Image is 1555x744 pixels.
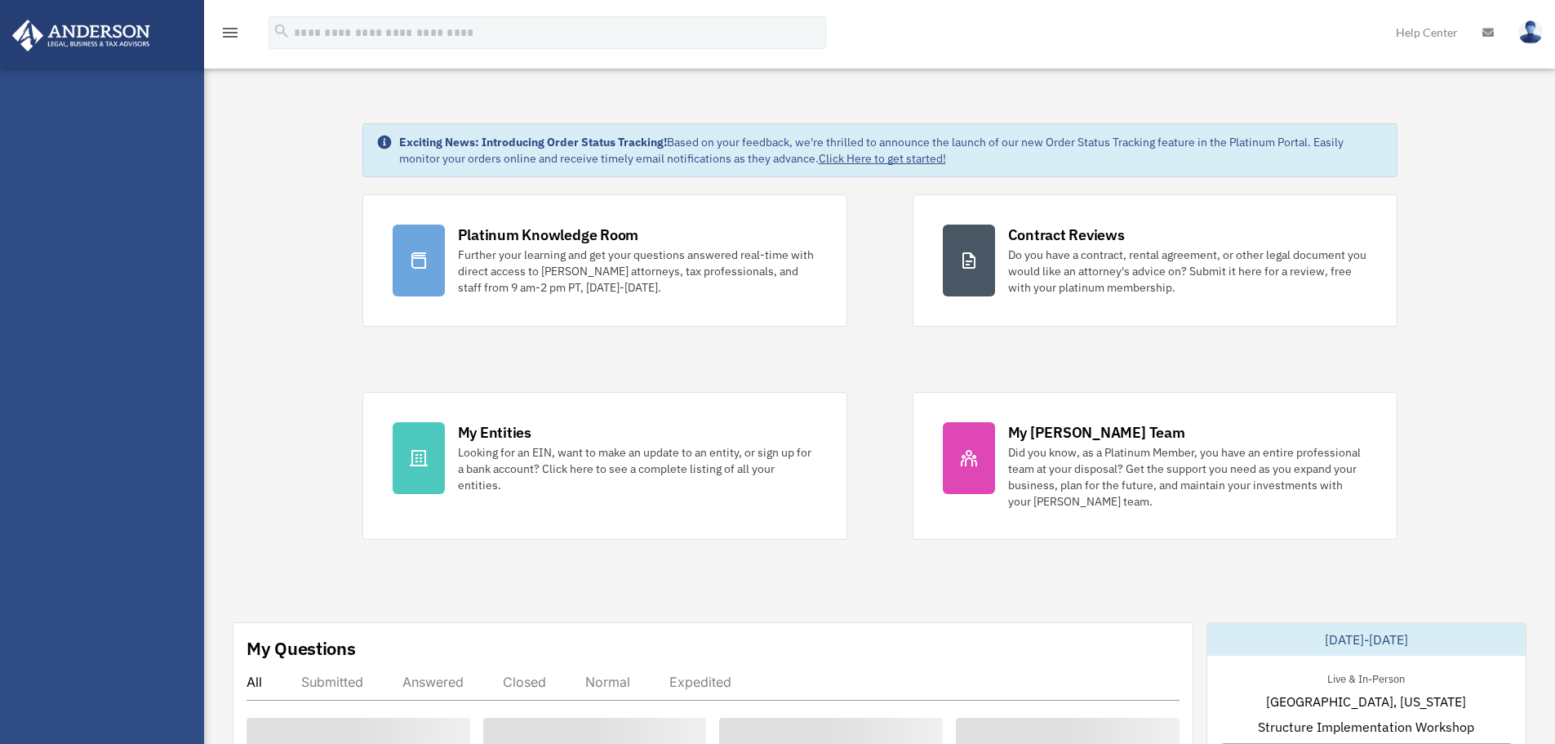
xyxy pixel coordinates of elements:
div: [DATE]-[DATE] [1207,623,1526,656]
i: menu [220,23,240,42]
a: My [PERSON_NAME] Team Did you know, as a Platinum Member, you have an entire professional team at... [913,392,1397,540]
span: [GEOGRAPHIC_DATA], [US_STATE] [1266,692,1466,711]
a: Platinum Knowledge Room Further your learning and get your questions answered real-time with dire... [362,194,847,327]
img: Anderson Advisors Platinum Portal [7,20,155,51]
a: Contract Reviews Do you have a contract, rental agreement, or other legal document you would like... [913,194,1397,327]
div: Answered [402,674,464,690]
div: Platinum Knowledge Room [458,225,639,245]
div: Based on your feedback, we're thrilled to announce the launch of our new Order Status Tracking fe... [399,134,1384,167]
div: Looking for an EIN, want to make an update to an entity, or sign up for a bank account? Click her... [458,444,817,493]
span: Structure Implementation Workshop [1258,717,1474,737]
i: search [273,22,291,40]
div: Contract Reviews [1008,225,1125,245]
div: Did you know, as a Platinum Member, you have an entire professional team at your disposal? Get th... [1008,444,1367,510]
a: Click Here to get started! [819,151,946,166]
div: Further your learning and get your questions answered real-time with direct access to [PERSON_NAM... [458,247,817,296]
div: My Entities [458,422,531,443]
div: All [247,674,262,690]
a: menu [220,29,240,42]
div: Submitted [301,674,363,690]
div: Live & In-Person [1314,669,1418,686]
div: My [PERSON_NAME] Team [1008,422,1185,443]
div: Closed [503,674,546,690]
div: Do you have a contract, rental agreement, or other legal document you would like an attorney's ad... [1008,247,1367,296]
div: My Questions [247,636,356,661]
img: User Pic [1518,20,1543,44]
div: Normal [585,674,630,690]
a: My Entities Looking for an EIN, want to make an update to an entity, or sign up for a bank accoun... [362,392,847,540]
div: Expedited [669,674,731,690]
strong: Exciting News: Introducing Order Status Tracking! [399,135,667,149]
